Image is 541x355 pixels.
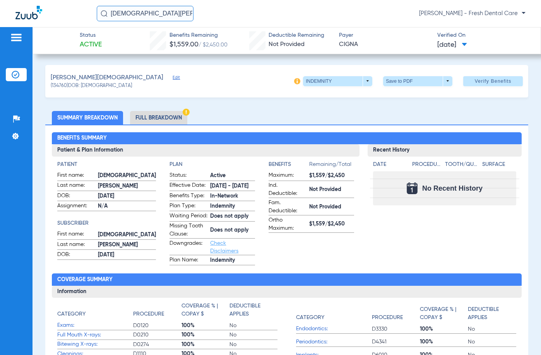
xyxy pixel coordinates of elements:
[210,212,255,220] span: Does not apply
[51,73,163,83] span: [PERSON_NAME][DEMOGRAPHIC_DATA]
[57,202,95,211] span: Assignment:
[269,171,306,181] span: Maximum:
[368,144,521,157] h3: Recent History
[15,6,42,19] img: Zuub Logo
[57,160,156,169] h4: Patient
[57,181,95,191] span: Last name:
[309,172,354,180] span: $1,559/$2,450
[422,184,483,192] span: No Recent History
[169,160,255,169] h4: Plan
[57,241,95,250] span: Last name:
[210,226,255,234] span: Does not apply
[420,306,464,322] h4: Coverage % | Copay $
[296,338,372,346] span: Periodontics:
[52,273,521,286] h2: Coverage Summary
[229,302,277,321] app-breakdown-title: Deductible Applies
[420,325,468,333] span: 100%
[169,239,207,255] span: Downgrades:
[407,183,418,194] img: Calendar
[10,33,22,42] img: hamburger-icon
[437,40,467,50] span: [DATE]
[133,310,164,318] h4: Procedure
[383,76,452,86] button: Save to PDF
[412,160,442,169] h4: Procedure
[210,256,255,265] span: Indemnity
[133,302,181,321] app-breakdown-title: Procedure
[269,181,306,198] span: Ind. Deductible:
[372,325,420,333] span: D3330
[309,160,354,171] span: Remaining/Total
[210,202,255,210] span: Indemnity
[173,75,180,82] span: Edit
[169,202,207,211] span: Plan Type:
[130,111,187,125] li: Full Breakdown
[169,41,199,48] span: $1,559.00
[98,202,156,210] span: N/A
[181,331,229,339] span: 100%
[52,111,123,125] li: Summary Breakdown
[419,10,526,17] span: [PERSON_NAME] - Fresh Dental Care
[57,171,95,181] span: First name:
[445,160,479,169] h4: Tooth/Quad
[52,144,360,157] h3: Patient & Plan Information
[169,181,207,191] span: Effective Date:
[181,341,229,348] span: 100%
[101,10,108,17] img: Search Icon
[269,41,305,48] span: Not Provided
[269,160,309,171] app-breakdown-title: Benefits
[372,338,420,346] span: D4341
[420,302,468,324] app-breakdown-title: Coverage % | Copay $
[303,76,372,86] button: INDEMNITY
[80,40,102,49] span: Active
[57,321,133,329] span: Exams:
[210,192,255,200] span: In-Network
[296,314,324,322] h4: Category
[57,219,156,227] h4: Subscriber
[169,212,207,221] span: Waiting Period:
[463,76,523,86] button: Verify Benefits
[229,331,277,339] span: No
[412,160,442,171] app-breakdown-title: Procedure
[52,132,521,145] h2: Benefits Summary
[183,109,190,116] img: Hazard
[482,160,516,169] h4: Surface
[57,230,95,239] span: First name:
[269,31,324,39] span: Deductible Remaining
[169,222,207,238] span: Missing Tooth Clause:
[57,340,133,348] span: Bitewing X-rays:
[373,160,406,171] app-breakdown-title: Date
[169,171,207,181] span: Status:
[482,160,516,171] app-breakdown-title: Surface
[199,42,228,48] span: / $2,450.00
[57,310,86,318] h4: Category
[181,302,229,321] app-breakdown-title: Coverage % | Copay $
[133,331,181,339] span: D0210
[229,302,274,318] h4: Deductible Applies
[51,83,132,90] span: (134760) DOB: [DEMOGRAPHIC_DATA]
[309,203,354,211] span: Not Provided
[210,182,255,190] span: [DATE] - [DATE]
[98,251,156,259] span: [DATE]
[339,31,430,39] span: Payer
[210,172,255,180] span: Active
[445,160,479,171] app-breakdown-title: Tooth/Quad
[269,160,309,169] h4: Benefits
[80,31,102,39] span: Status
[98,172,156,180] span: [DEMOGRAPHIC_DATA]
[468,338,516,346] span: No
[373,160,406,169] h4: Date
[502,318,541,355] iframe: Chat Widget
[98,192,156,200] span: [DATE]
[229,341,277,348] span: No
[210,241,238,254] a: Check Disclaimers
[98,182,156,190] span: [PERSON_NAME]
[269,199,306,215] span: Fam. Deductible:
[372,302,420,324] app-breakdown-title: Procedure
[98,241,156,249] span: [PERSON_NAME]
[133,322,181,329] span: D0120
[437,31,529,39] span: Verified On
[468,306,512,322] h4: Deductible Applies
[98,231,156,239] span: [DEMOGRAPHIC_DATA]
